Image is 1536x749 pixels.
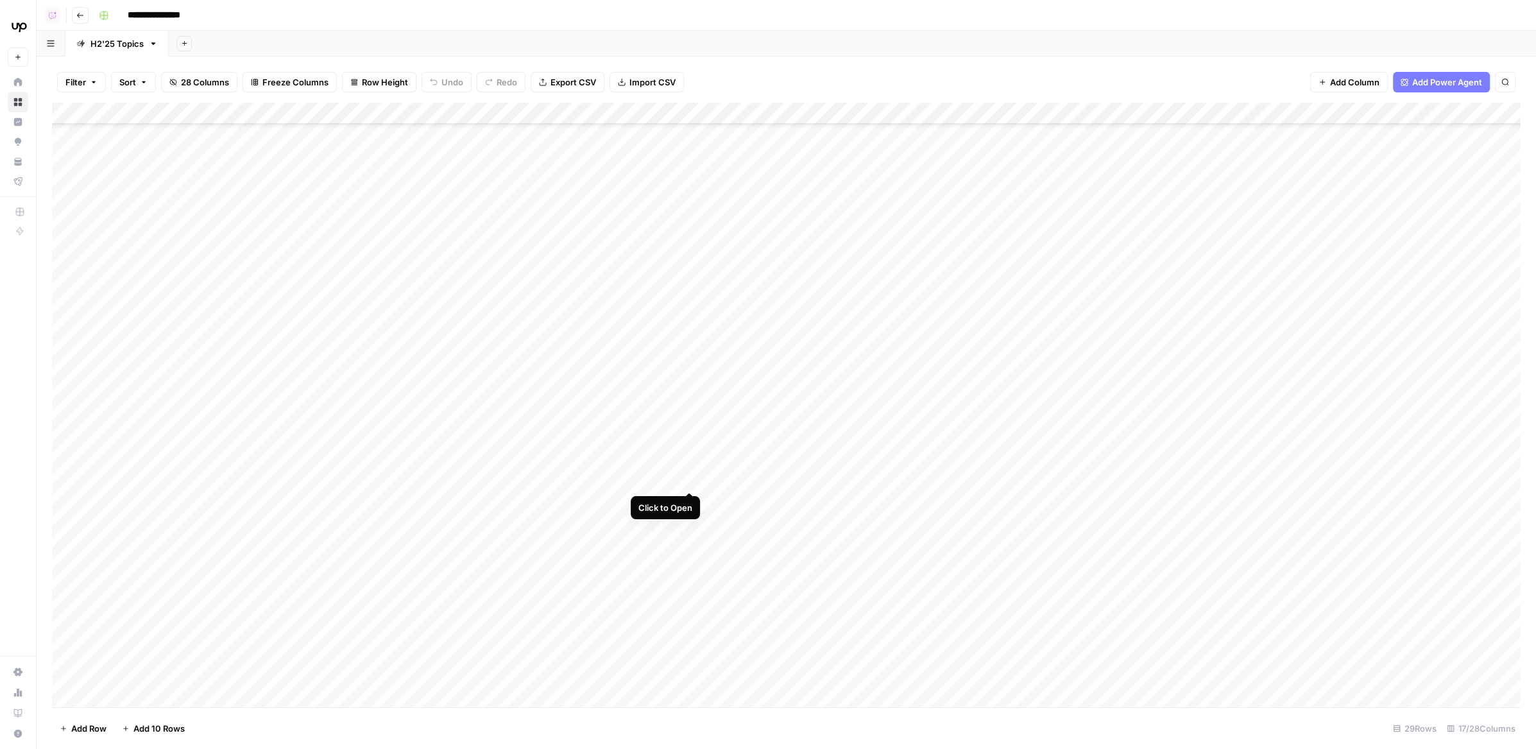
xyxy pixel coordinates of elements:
img: Upwork Logo [8,15,31,38]
span: 28 Columns [181,76,229,89]
button: Export CSV [531,72,604,92]
button: Add Power Agent [1393,72,1490,92]
a: Opportunities [8,132,28,152]
div: H2'25 Topics [90,37,144,50]
span: Freeze Columns [262,76,329,89]
a: Usage [8,682,28,703]
span: Filter [65,76,86,89]
a: Insights [8,112,28,132]
span: Export CSV [550,76,596,89]
span: Redo [497,76,517,89]
a: Settings [8,662,28,682]
span: Add Column [1330,76,1379,89]
a: Flightpath [8,171,28,192]
button: Add Column [1310,72,1388,92]
span: Add Row [71,722,107,735]
button: Row Height [342,72,416,92]
a: Learning Hub [8,703,28,723]
button: Import CSV [610,72,684,92]
button: Freeze Columns [243,72,337,92]
a: Your Data [8,151,28,172]
span: Row Height [362,76,408,89]
button: Add Row [52,718,114,739]
a: H2'25 Topics [65,31,169,56]
div: 29 Rows [1388,718,1442,739]
a: Home [8,72,28,92]
div: 17/28 Columns [1442,718,1521,739]
span: Import CSV [629,76,676,89]
a: Browse [8,92,28,112]
span: Add 10 Rows [133,722,185,735]
span: Sort [119,76,136,89]
span: Add Power Agent [1412,76,1482,89]
button: Filter [57,72,106,92]
button: Add 10 Rows [114,718,192,739]
button: 28 Columns [161,72,237,92]
span: Undo [441,76,463,89]
div: Click to Open [638,501,692,514]
button: Redo [477,72,525,92]
button: Help + Support [8,723,28,744]
button: Workspace: Upwork [8,10,28,42]
button: Sort [111,72,156,92]
button: Undo [422,72,472,92]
